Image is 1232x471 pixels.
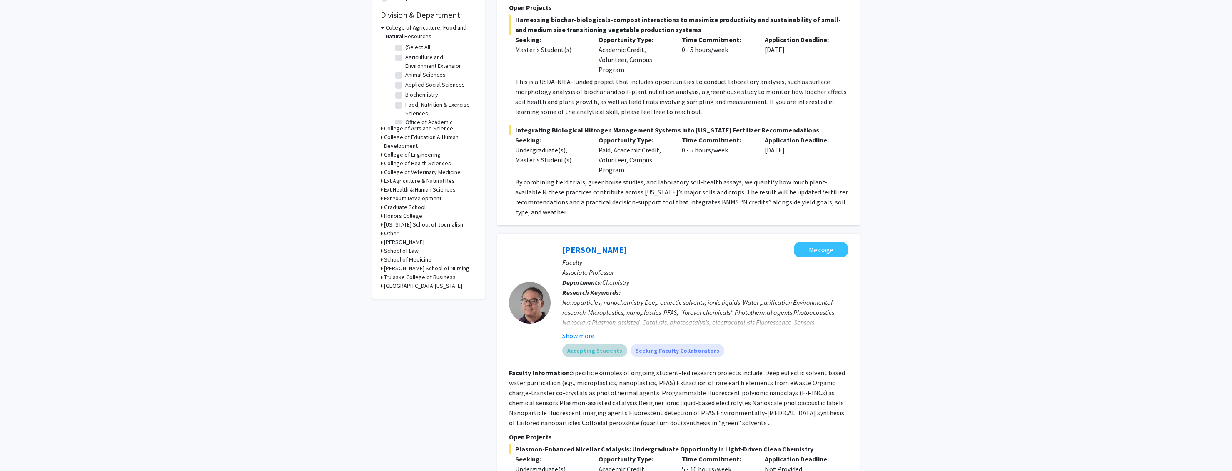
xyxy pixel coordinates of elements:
a: [PERSON_NAME] [562,244,626,255]
p: Time Commitment: [682,135,753,145]
h3: [GEOGRAPHIC_DATA][US_STATE] [384,282,462,290]
div: Nanoparticles, nanochemistry Deep eutectic solvents, ionic liquids Water purification Environment... [562,297,848,337]
label: (Select All) [405,43,432,52]
div: Academic Credit, Volunteer, Campus Program [592,35,676,75]
h3: Ext Agriculture & Natural Res [384,177,455,185]
fg-read-more: Specific examples of ongoing student-led research projects include: Deep eutectic solvent based w... [509,369,845,427]
p: Seeking: [515,135,586,145]
p: Application Deadline: [765,454,835,464]
label: Agriculture and Environment Extension [405,53,474,70]
span: Chemistry [602,278,629,287]
b: Research Keywords: [562,288,621,297]
span: Integrating Biological Nitrogen Management Systems into [US_STATE] Fertilizer Recommendations [509,125,848,135]
p: Application Deadline: [765,35,835,45]
h3: College of Education & Human Development [384,133,476,150]
div: [DATE] [758,135,842,175]
p: Open Projects [509,2,848,12]
h3: College of Agriculture, Food and Natural Resources [386,23,476,41]
p: Seeking: [515,454,586,464]
p: Seeking: [515,35,586,45]
p: Open Projects [509,432,848,442]
p: Faculty [562,257,848,267]
label: Applied Social Sciences [405,80,465,89]
button: Show more [562,331,594,341]
mat-chip: Seeking Faculty Collaborators [631,344,724,357]
label: Biochemistry [405,90,438,99]
h3: College of Arts and Science [384,124,453,133]
p: Opportunity Type: [599,135,669,145]
label: Food, Nutrition & Exercise Sciences [405,100,474,118]
h3: Honors College [384,212,422,220]
div: Undergraduate(s), Master's Student(s) [515,145,586,165]
h3: College of Veterinary Medicine [384,168,461,177]
p: By combining field trials, greenhouse studies, and laboratory soil-health assays, we quantify how... [515,177,848,217]
div: Master's Student(s) [515,45,586,55]
label: Animal Sciences [405,70,446,79]
p: Time Commitment: [682,454,753,464]
span: Harnessing biochar-biologicals-compost interactions to maximize productivity and sustainability o... [509,15,848,35]
h3: [US_STATE] School of Journalism [384,220,465,229]
h3: School of Law [384,247,419,255]
h3: Ext Youth Development [384,194,441,203]
div: [DATE] [758,35,842,75]
b: Departments: [562,278,602,287]
button: Message Gary Baker [794,242,848,257]
h3: College of Engineering [384,150,441,159]
h3: College of Health Sciences [384,159,451,168]
mat-chip: Accepting Students [562,344,627,357]
h3: [PERSON_NAME] [384,238,424,247]
h3: Graduate School [384,203,426,212]
b: Faculty Information: [509,369,571,377]
p: Opportunity Type: [599,454,669,464]
p: Application Deadline: [765,135,835,145]
p: Associate Professor [562,267,848,277]
h3: Other [384,229,399,238]
p: This is a USDA-NIFA-funded project that includes opportunities to conduct laboratory analyses, su... [515,77,848,117]
h3: School of Medicine [384,255,431,264]
div: 0 - 5 hours/week [676,35,759,75]
div: Paid, Academic Credit, Volunteer, Campus Program [592,135,676,175]
iframe: Chat [6,434,35,465]
div: 0 - 5 hours/week [676,135,759,175]
label: Office of Academic Programs [405,118,474,135]
h3: [PERSON_NAME] School of Nursing [384,264,469,273]
p: Time Commitment: [682,35,753,45]
span: Plasmon-Enhanced Micellar Catalysis: Undergraduate Opportunity in Light-Driven Clean Chemistry [509,444,848,454]
h3: Trulaske College of Business [384,273,456,282]
h3: Ext Health & Human Sciences [384,185,456,194]
h2: Division & Department: [381,10,476,20]
p: Opportunity Type: [599,35,669,45]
